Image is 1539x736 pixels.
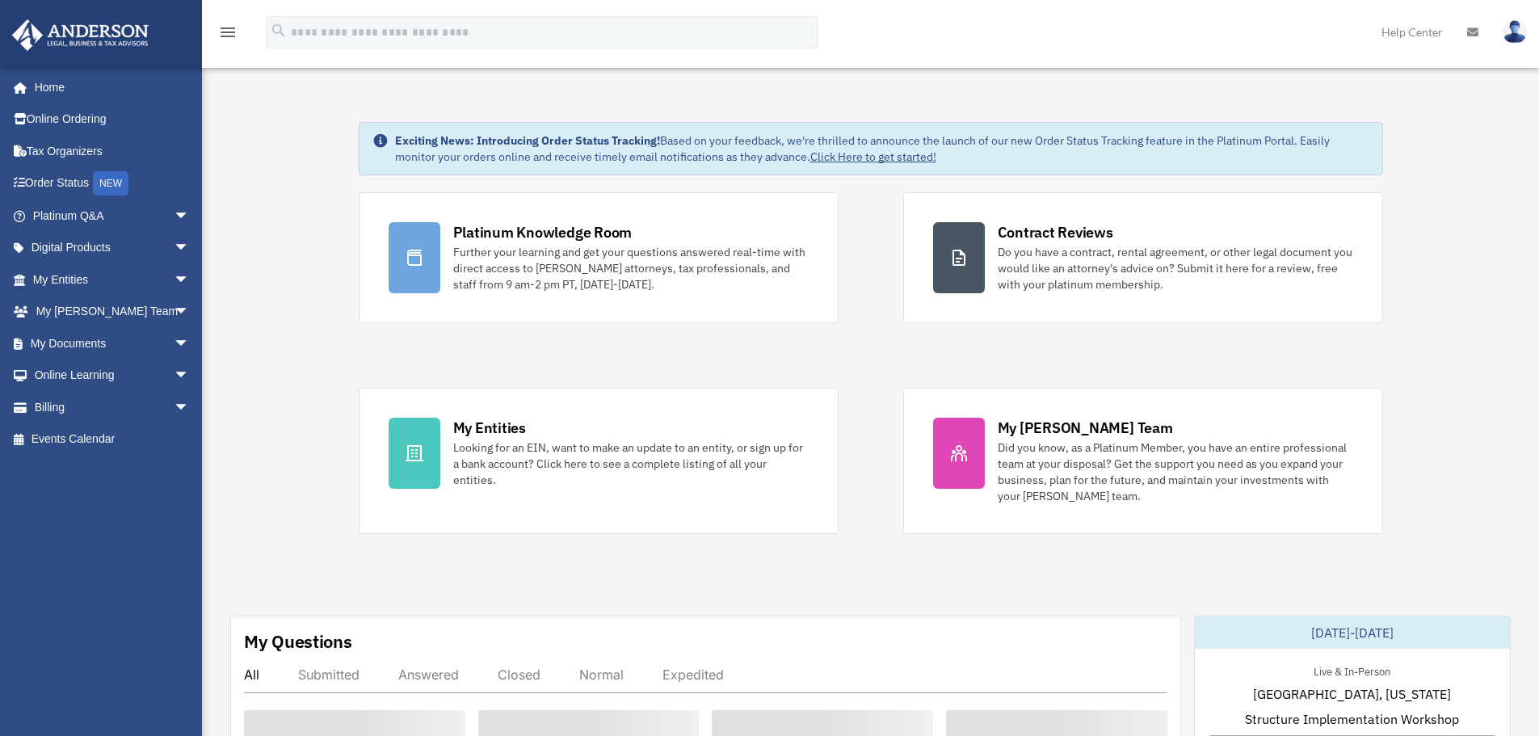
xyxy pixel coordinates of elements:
a: My Documentsarrow_drop_down [11,327,214,360]
strong: Exciting News: Introducing Order Status Tracking! [395,133,660,148]
div: Did you know, as a Platinum Member, you have an entire professional team at your disposal? Get th... [998,439,1353,504]
div: Do you have a contract, rental agreement, or other legal document you would like an attorney's ad... [998,244,1353,292]
a: Online Learningarrow_drop_down [11,360,214,392]
div: Looking for an EIN, want to make an update to an entity, or sign up for a bank account? Click her... [453,439,809,488]
img: Anderson Advisors Platinum Portal [7,19,153,51]
a: Order StatusNEW [11,167,214,200]
div: [DATE]-[DATE] [1195,616,1510,649]
div: Contract Reviews [998,222,1113,242]
i: search [270,22,288,40]
a: Platinum Q&Aarrow_drop_down [11,200,214,232]
a: My Entitiesarrow_drop_down [11,263,214,296]
span: arrow_drop_down [174,232,206,265]
a: Digital Productsarrow_drop_down [11,232,214,264]
span: arrow_drop_down [174,263,206,297]
div: Live & In-Person [1301,662,1403,679]
span: arrow_drop_down [174,200,206,233]
span: arrow_drop_down [174,391,206,424]
span: arrow_drop_down [174,327,206,360]
div: Further your learning and get your questions answered real-time with direct access to [PERSON_NAM... [453,244,809,292]
a: Tax Organizers [11,135,214,167]
span: Structure Implementation Workshop [1245,709,1459,729]
a: Online Ordering [11,103,214,136]
div: Platinum Knowledge Room [453,222,633,242]
div: Submitted [298,667,360,683]
span: [GEOGRAPHIC_DATA], [US_STATE] [1253,684,1451,704]
a: Billingarrow_drop_down [11,391,214,423]
span: arrow_drop_down [174,296,206,329]
div: Closed [498,667,540,683]
a: menu [218,28,238,42]
a: Click Here to get started! [810,149,936,164]
a: Platinum Knowledge Room Further your learning and get your questions answered real-time with dire... [359,192,839,323]
div: Expedited [662,667,724,683]
a: Contract Reviews Do you have a contract, rental agreement, or other legal document you would like... [903,192,1383,323]
img: User Pic [1503,20,1527,44]
div: Normal [579,667,624,683]
i: menu [218,23,238,42]
span: arrow_drop_down [174,360,206,393]
div: Based on your feedback, we're thrilled to announce the launch of our new Order Status Tracking fe... [395,132,1369,165]
div: My Entities [453,418,526,438]
div: My [PERSON_NAME] Team [998,418,1173,438]
div: All [244,667,259,683]
a: Home [11,71,206,103]
div: My Questions [244,629,352,654]
a: My [PERSON_NAME] Team Did you know, as a Platinum Member, you have an entire professional team at... [903,388,1383,534]
div: Answered [398,667,459,683]
div: NEW [93,171,128,196]
a: Events Calendar [11,423,214,456]
a: My Entities Looking for an EIN, want to make an update to an entity, or sign up for a bank accoun... [359,388,839,534]
a: My [PERSON_NAME] Teamarrow_drop_down [11,296,214,328]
